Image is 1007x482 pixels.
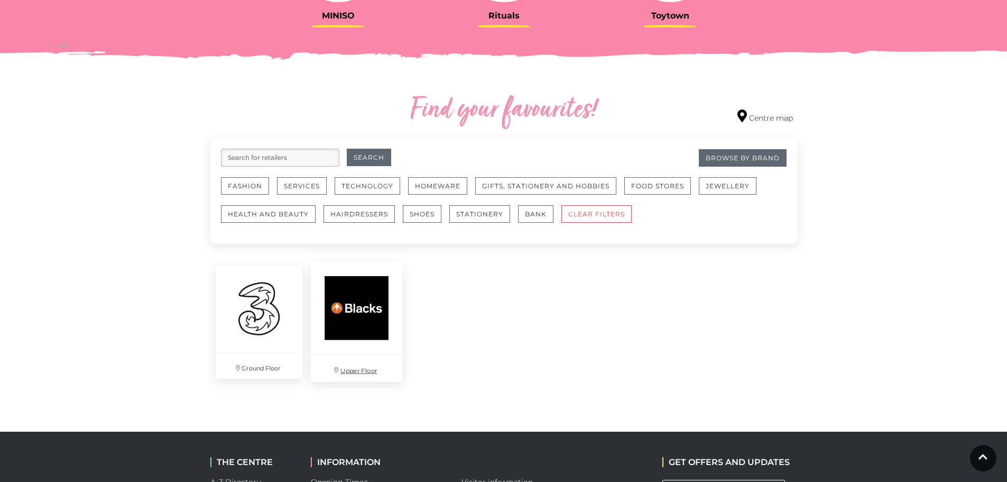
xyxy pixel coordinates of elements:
[306,257,408,387] a: Upper Floor
[221,205,324,233] a: Health and Beauty
[335,177,408,205] a: Technology
[662,457,790,467] h2: GET OFFERS AND UPDATES
[737,110,793,124] a: Centre map
[699,149,787,167] a: Browse By Brand
[311,457,446,467] h2: INFORMATION
[335,177,400,195] button: Technology
[561,205,640,233] a: CLEAR FILTERS
[311,94,697,128] h2: Find your favourites!
[221,205,316,223] button: Health and Beauty
[216,353,303,379] p: Ground Floor
[561,205,632,223] button: CLEAR FILTERS
[595,11,745,21] h3: Toytown
[429,11,579,21] h3: Rituals
[311,354,402,381] p: Upper Floor
[324,205,403,233] a: Hairdressers
[518,205,553,223] button: Bank
[324,205,395,223] button: Hairdressers
[408,177,467,195] button: Homeware
[403,205,441,223] button: Shoes
[624,177,699,205] a: Food Stores
[277,177,335,205] a: Services
[210,260,308,384] a: Ground Floor
[221,177,269,195] button: Fashion
[475,177,616,195] button: Gifts, Stationery and Hobbies
[403,205,449,233] a: Shoes
[449,205,510,223] button: Stationery
[449,205,518,233] a: Stationery
[624,177,691,195] button: Food Stores
[475,177,624,205] a: Gifts, Stationery and Hobbies
[210,457,295,467] h2: THE CENTRE
[263,11,413,21] h3: MINISO
[699,177,764,205] a: Jewellery
[221,149,339,167] input: Search for retailers
[347,149,391,166] button: Search
[277,177,327,195] button: Services
[408,177,475,205] a: Homeware
[518,205,561,233] a: Bank
[221,177,277,205] a: Fashion
[699,177,756,195] button: Jewellery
